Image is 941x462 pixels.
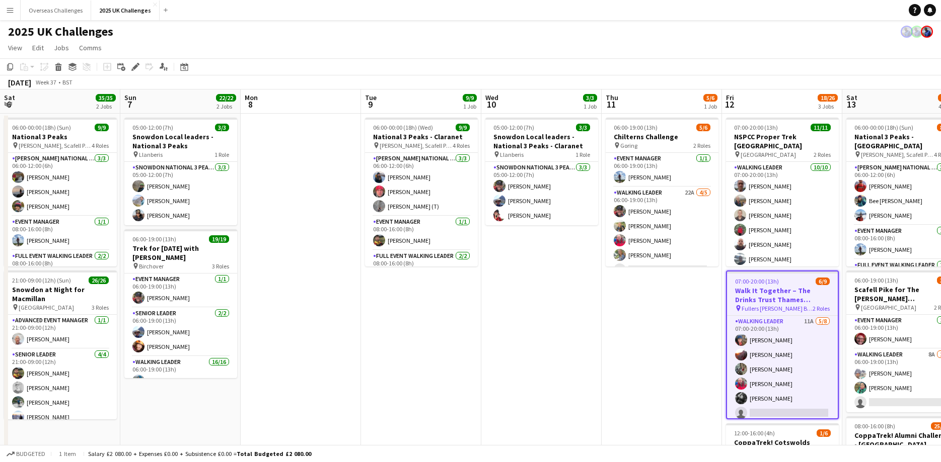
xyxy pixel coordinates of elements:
[604,99,618,110] span: 11
[92,304,109,311] span: 3 Roles
[8,24,113,39] h1: 2025 UK Challenges
[21,1,91,20] button: Overseas Challenges
[485,93,498,102] span: Wed
[493,124,534,131] span: 05:00-12:00 (7h)
[606,118,718,266] app-job-card: 06:00-19:00 (13h)5/6Chilterns Challenge Goring2 RolesEvent Manager1/106:00-19:00 (13h)[PERSON_NAM...
[365,132,478,141] h3: National 3 Peaks - Claranet
[243,99,258,110] span: 8
[365,250,478,299] app-card-role: Full Event Walking Leader2/208:00-16:00 (8h)
[583,94,597,102] span: 3/3
[584,103,597,110] div: 1 Job
[727,316,838,452] app-card-role: Walking Leader11A5/807:00-20:00 (13h)[PERSON_NAME][PERSON_NAME][PERSON_NAME][PERSON_NAME][PERSON_...
[4,250,117,302] app-card-role: Full Event Walking Leader2/208:00-16:00 (8h)
[4,315,117,349] app-card-role: Advanced Event Manager1/121:00-09:00 (12h)[PERSON_NAME]
[911,26,923,38] app-user-avatar: Andy Baker
[606,132,718,141] h3: Chilterns Challenge
[124,93,136,102] span: Sun
[365,118,478,266] app-job-card: 06:00-00:00 (18h) (Wed)9/9National 3 Peaks - Claranet [PERSON_NAME], Scafell Pike and Snowdon4 Ro...
[726,162,839,327] app-card-role: Walking Leader10/1007:00-20:00 (13h)[PERSON_NAME][PERSON_NAME][PERSON_NAME][PERSON_NAME][PERSON_N...
[463,94,477,102] span: 9/9
[735,278,779,285] span: 07:00-20:00 (13h)
[726,438,839,456] h3: CoppaTrek! Cotswolds Route Marking
[216,103,236,110] div: 2 Jobs
[854,422,895,430] span: 08:00-16:00 (8h)
[811,124,831,131] span: 11/11
[726,132,839,150] h3: NSPCC Proper Trek [GEOGRAPHIC_DATA]
[4,132,117,141] h3: National 3 Peaks
[620,142,637,149] span: Goring
[79,43,102,52] span: Comms
[576,124,590,131] span: 3/3
[124,308,237,356] app-card-role: Senior Leader2/206:00-19:00 (13h)[PERSON_NAME][PERSON_NAME]
[485,118,598,225] app-job-card: 05:00-12:00 (7h)3/3Snowdon Local leaders - National 3 Peaks - Claranet Llanberis1 RoleSnowdon Nat...
[75,41,106,54] a: Comms
[214,151,229,158] span: 1 Role
[814,151,831,158] span: 2 Roles
[12,276,71,284] span: 21:00-09:00 (12h) (Sun)
[817,429,831,437] span: 1/6
[91,1,160,20] button: 2025 UK Challenges
[901,26,913,38] app-user-avatar: Andy Baker
[726,118,839,266] app-job-card: 07:00-20:00 (13h)11/11NSPCC Proper Trek [GEOGRAPHIC_DATA] [GEOGRAPHIC_DATA]2 RolesWalking Leader1...
[365,153,478,216] app-card-role: [PERSON_NAME] National 3 Peaks Walking Leader3/306:00-12:00 (6h)[PERSON_NAME][PERSON_NAME][PERSON...
[726,270,839,419] div: 07:00-20:00 (13h)6/9Walk It Together – The Drinks Trust Thames Footpath Challenge Fullers [PERSON...
[212,262,229,270] span: 3 Roles
[33,78,58,86] span: Week 37
[245,93,258,102] span: Mon
[4,93,15,102] span: Sat
[861,151,934,158] span: [PERSON_NAME], Scafell Pike and Snowdon
[861,304,916,311] span: [GEOGRAPHIC_DATA]
[124,273,237,308] app-card-role: Event Manager1/106:00-19:00 (13h)[PERSON_NAME]
[606,187,718,280] app-card-role: Walking Leader22A4/506:00-19:00 (13h)[PERSON_NAME][PERSON_NAME][PERSON_NAME][PERSON_NAME]
[854,276,898,284] span: 06:00-19:00 (13h)
[124,118,237,225] app-job-card: 05:00-12:00 (7h)3/3Snowdon Local leaders - National 3 Peaks Llanberis1 RoleSnowdon National 3 Pea...
[854,124,913,131] span: 06:00-00:00 (18h) (Sun)
[132,124,173,131] span: 05:00-12:00 (7h)
[364,99,377,110] span: 9
[216,94,236,102] span: 22/22
[19,304,74,311] span: [GEOGRAPHIC_DATA]
[124,244,237,262] h3: Trek for [DATE] with [PERSON_NAME]
[5,448,47,459] button: Budgeted
[215,124,229,131] span: 3/3
[8,77,31,87] div: [DATE]
[139,262,164,270] span: Birchover
[96,103,115,110] div: 2 Jobs
[4,118,117,266] app-job-card: 06:00-00:00 (18h) (Sun)9/9National 3 Peaks [PERSON_NAME], Scafell Pike and Snowdon4 Roles[PERSON_...
[237,450,311,457] span: Total Budgeted £2 080.00
[96,94,116,102] span: 35/35
[209,235,229,243] span: 19/19
[54,43,69,52] span: Jobs
[463,103,476,110] div: 1 Job
[921,26,933,38] app-user-avatar: Andy Baker
[606,153,718,187] app-card-role: Event Manager1/106:00-19:00 (13h)[PERSON_NAME]
[453,142,470,149] span: 4 Roles
[742,305,813,312] span: Fullers [PERSON_NAME] Brewery, [GEOGRAPHIC_DATA]
[500,151,524,158] span: Llanberis
[124,229,237,378] app-job-card: 06:00-19:00 (13h)19/19Trek for [DATE] with [PERSON_NAME] Birchover3 RolesEvent Manager1/106:00-19...
[50,41,73,54] a: Jobs
[703,94,717,102] span: 5/6
[741,151,796,158] span: [GEOGRAPHIC_DATA]
[816,278,830,285] span: 6/9
[55,450,80,457] span: 1 item
[4,216,117,250] app-card-role: Event Manager1/108:00-16:00 (8h)[PERSON_NAME]
[484,99,498,110] span: 10
[8,43,22,52] span: View
[4,270,117,419] app-job-card: 21:00-09:00 (12h) (Sun)26/26Snowdon at Night for Macmillan [GEOGRAPHIC_DATA]3 RolesAdvanced Event...
[614,124,658,131] span: 06:00-19:00 (13h)
[845,99,857,110] span: 13
[813,305,830,312] span: 2 Roles
[4,153,117,216] app-card-role: [PERSON_NAME] National 3 Peaks Walking Leader3/306:00-12:00 (6h)[PERSON_NAME][PERSON_NAME][PERSON...
[727,286,838,304] h3: Walk It Together – The Drinks Trust Thames Footpath Challenge
[16,450,45,457] span: Budgeted
[28,41,48,54] a: Edit
[95,124,109,131] span: 9/9
[693,142,710,149] span: 2 Roles
[132,235,176,243] span: 06:00-19:00 (13h)
[92,142,109,149] span: 4 Roles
